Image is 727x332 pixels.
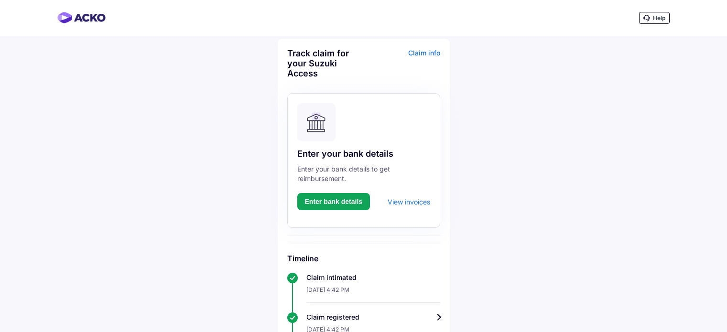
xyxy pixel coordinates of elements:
button: Enter bank details [297,193,370,210]
h6: Timeline [287,254,440,263]
div: View invoices [388,198,430,206]
span: Help [653,14,665,21]
div: Claim registered [306,312,440,322]
div: Claim info [366,48,440,86]
div: Enter your bank details to get reimbursement. [297,164,430,183]
div: Track claim for your Suzuki Access [287,48,361,78]
div: Claim intimated [306,273,440,282]
div: [DATE] 4:42 PM [306,282,440,303]
div: Enter your bank details [297,148,430,160]
img: horizontal-gradient.png [57,12,106,23]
